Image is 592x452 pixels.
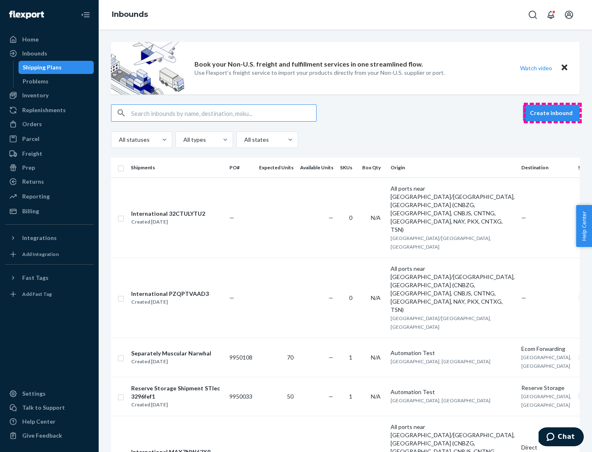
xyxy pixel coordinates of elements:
td: 9950033 [226,377,256,416]
a: Reporting [5,190,94,203]
div: All ports near [GEOGRAPHIC_DATA]/[GEOGRAPHIC_DATA], [GEOGRAPHIC_DATA] (CNBZG, [GEOGRAPHIC_DATA], ... [391,265,515,314]
div: Created [DATE] [131,218,205,226]
div: Created [DATE] [131,298,209,306]
a: Freight [5,147,94,160]
div: Talk to Support [22,404,65,412]
span: [GEOGRAPHIC_DATA]/[GEOGRAPHIC_DATA], [GEOGRAPHIC_DATA] [391,315,491,330]
div: Freight [22,150,42,158]
div: Automation Test [391,349,515,357]
div: Fast Tags [22,274,49,282]
a: Inbounds [112,10,148,19]
p: Book your Non-U.S. freight and fulfillment services in one streamlined flow. [194,60,423,69]
iframe: Opens a widget where you can chat to one of our agents [539,427,584,448]
ol: breadcrumbs [105,3,155,27]
div: Direct [521,443,571,452]
span: N/A [371,294,381,301]
div: International PZQPTVAAD3 [131,290,209,298]
button: Talk to Support [5,401,94,414]
div: Give Feedback [22,431,62,440]
div: Ecom Forwarding [521,345,571,353]
div: Add Integration [22,251,59,258]
span: — [229,294,234,301]
th: Destination [518,158,575,178]
a: Replenishments [5,104,94,117]
span: — [521,214,526,221]
th: Shipments [127,158,226,178]
div: Help Center [22,417,55,426]
a: Help Center [5,415,94,428]
div: Problems [23,77,49,85]
input: All statuses [118,136,119,144]
div: International 32CTULYTU2 [131,210,205,218]
span: — [229,214,234,221]
div: Shipping Plans [23,63,62,71]
span: [GEOGRAPHIC_DATA], [GEOGRAPHIC_DATA] [521,354,571,369]
a: Settings [5,387,94,400]
button: Fast Tags [5,271,94,284]
span: 50 [287,393,294,400]
th: Origin [387,158,518,178]
a: Inventory [5,89,94,102]
a: Orders [5,118,94,131]
div: Integrations [22,234,57,242]
td: 9950108 [226,338,256,377]
div: Home [22,35,39,44]
a: Home [5,33,94,46]
span: — [521,294,526,301]
div: Settings [22,390,46,398]
a: Inbounds [5,47,94,60]
div: Reporting [22,192,50,201]
div: Reserve Storage Shipment STIec3296fef1 [131,384,222,401]
button: Integrations [5,231,94,244]
div: Automation Test [391,388,515,396]
button: Open notifications [543,7,559,23]
a: Billing [5,205,94,218]
span: — [328,294,333,301]
input: Search inbounds by name, destination, msku... [131,105,316,121]
button: Close [559,62,570,74]
span: — [328,214,333,221]
span: [GEOGRAPHIC_DATA]/[GEOGRAPHIC_DATA], [GEOGRAPHIC_DATA] [391,235,491,250]
span: 0 [349,214,352,221]
a: Returns [5,175,94,188]
button: Create inbound [523,105,580,121]
div: Orders [22,120,42,128]
div: Billing [22,207,39,215]
div: Created [DATE] [131,357,211,366]
th: Available Units [297,158,337,178]
th: Box Qty [359,158,387,178]
button: Close Navigation [77,7,94,23]
button: Help Center [576,205,592,247]
a: Shipping Plans [18,61,94,74]
span: N/A [371,354,381,361]
button: Open Search Box [525,7,541,23]
a: Parcel [5,132,94,145]
span: 1 [349,393,352,400]
div: Returns [22,178,44,186]
span: 1 [349,354,352,361]
div: All ports near [GEOGRAPHIC_DATA]/[GEOGRAPHIC_DATA], [GEOGRAPHIC_DATA] (CNBZG, [GEOGRAPHIC_DATA], ... [391,184,515,234]
div: Inbounds [22,49,47,58]
a: Prep [5,161,94,174]
div: Parcel [22,135,39,143]
span: N/A [371,214,381,221]
div: Created [DATE] [131,401,222,409]
a: Add Integration [5,248,94,261]
div: Separately Muscular Narwhal [131,349,211,357]
div: Replenishments [22,106,66,114]
th: Expected Units [256,158,297,178]
a: Add Fast Tag [5,288,94,301]
button: Give Feedback [5,429,94,442]
span: N/A [371,393,381,400]
span: [GEOGRAPHIC_DATA], [GEOGRAPHIC_DATA] [521,393,571,408]
span: 70 [287,354,294,361]
div: Reserve Storage [521,384,571,392]
div: Prep [22,164,35,172]
th: PO# [226,158,256,178]
span: [GEOGRAPHIC_DATA], [GEOGRAPHIC_DATA] [391,397,490,404]
div: Add Fast Tag [22,291,52,297]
